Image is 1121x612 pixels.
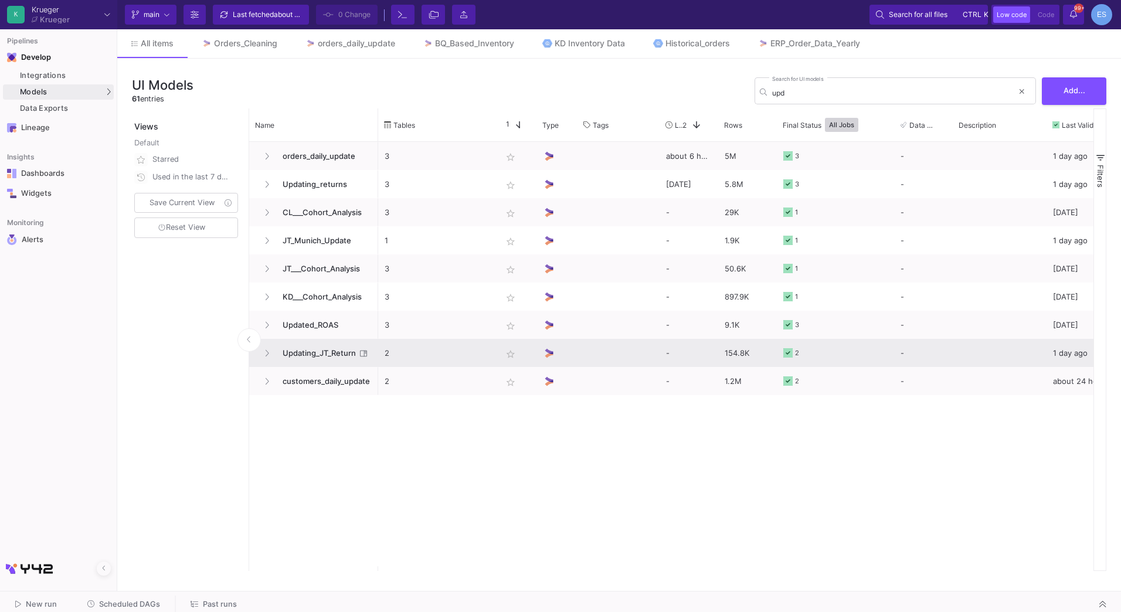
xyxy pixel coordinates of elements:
div: Data Exports [20,104,111,113]
a: Navigation iconDashboards [3,164,114,183]
div: 1 day ago [1047,170,1117,198]
div: 1 [795,199,798,226]
span: ctrl [963,8,981,22]
div: 897.9K [718,283,777,311]
span: Description [959,121,996,130]
div: K [7,6,25,23]
mat-icon: star_border [504,347,518,361]
div: 2 [795,339,799,367]
div: 9.1K [718,311,777,339]
button: ES [1088,4,1112,25]
div: - [660,339,718,367]
div: 1.9K [718,226,777,254]
span: main [144,6,159,23]
span: KD___Cohort_Analysis [276,283,372,311]
div: - [901,368,946,395]
img: Tab icon [202,39,212,49]
span: Tags [593,121,609,130]
img: Navigation icon [7,169,16,178]
div: about 24 hours ago [1047,367,1117,395]
div: [DATE] [1047,311,1117,339]
div: Widgets [21,189,97,198]
a: Navigation iconAlerts [3,230,114,250]
a: Navigation iconLineage [3,118,114,137]
button: Used in the last 7 days [132,168,240,186]
div: 50.6K [718,254,777,283]
div: 1 day ago [1047,142,1117,170]
div: - [901,142,946,169]
mat-icon: star_border [504,150,518,164]
span: 2 [682,121,687,130]
img: Tab icon [423,39,433,49]
div: 3 [795,311,799,339]
button: Reset View [134,217,238,238]
span: Updating_JT_Return [276,339,356,367]
mat-icon: star_border [504,375,518,389]
div: - [660,311,718,339]
div: 154.8K [718,339,777,367]
div: - [901,283,946,310]
img: Tab icon [653,39,663,49]
span: Last Used [675,121,682,130]
div: - [901,311,946,338]
mat-expansion-panel-header: Navigation iconDevelop [3,48,114,67]
div: - [901,199,946,226]
div: [DATE] [660,170,718,198]
img: Navigation icon [7,53,16,62]
div: ES [1091,4,1112,25]
span: Code [1038,11,1054,19]
div: 29K [718,198,777,226]
mat-icon: star_border [504,319,518,333]
div: 1 [795,227,798,254]
div: 5.8M [718,170,777,198]
div: ERP_Order_Data_Yearly [770,39,860,48]
div: - [660,254,718,283]
img: UI Model [543,291,555,303]
p: 1 [385,227,489,254]
span: Past runs [203,600,237,608]
div: - [660,198,718,226]
div: Dashboards [21,169,97,178]
img: UI Model [543,375,555,387]
span: Save Current View [150,198,215,207]
a: Navigation iconWidgets [3,184,114,203]
div: - [901,339,946,366]
button: Add... [1042,77,1106,105]
span: about 8 hours ago [274,10,332,19]
p: 2 [385,339,489,367]
p: 3 [385,311,489,339]
div: 1 [795,283,798,311]
span: JT_Munich_Update [276,227,372,254]
button: Last fetchedabout 8 hours ago [213,5,309,25]
span: Rows [724,121,742,130]
div: Krueger [32,6,70,13]
span: All items [141,39,174,48]
div: Starred [152,151,231,168]
div: 3 [795,171,799,198]
span: CL___Cohort_Analysis [276,199,372,226]
button: All Jobs [825,118,858,132]
h3: UI Models [132,77,193,93]
img: Navigation icon [7,123,16,132]
div: BQ_Based_Inventory [435,39,514,48]
span: Name [255,121,274,130]
div: KD Inventory Data [555,39,625,48]
p: 3 [385,283,489,311]
p: 3 [385,199,489,226]
span: Updating_returns [276,171,372,198]
img: Tab icon [542,39,552,49]
span: Last Valid Job [1062,121,1100,130]
button: Search for all filesctrlk [869,5,988,25]
img: UI Model [543,234,555,247]
mat-icon: star_border [504,263,518,277]
div: 2 [795,368,799,395]
img: Navigation icon [7,189,16,198]
div: Last fetched [233,6,303,23]
p: 3 [385,142,489,170]
button: Low code [993,6,1030,23]
span: New run [26,600,57,608]
button: main [125,5,176,25]
div: entries [132,93,193,104]
div: - [901,171,946,198]
div: Develop [21,53,39,62]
